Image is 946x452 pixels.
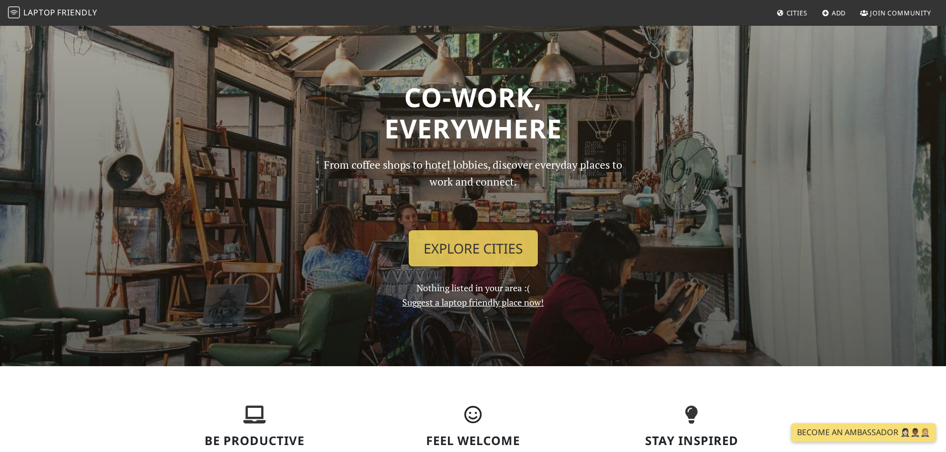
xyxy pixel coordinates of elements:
[832,8,846,17] span: Add
[8,6,20,18] img: LaptopFriendly
[818,4,850,22] a: Add
[773,4,811,22] a: Cities
[870,8,931,17] span: Join Community
[8,4,97,22] a: LaptopFriendly LaptopFriendly
[856,4,935,22] a: Join Community
[409,230,538,267] a: Explore Cities
[402,296,544,308] a: Suggest a laptop friendly place now!
[588,434,795,448] h3: Stay Inspired
[315,156,631,222] p: From coffee shops to hotel lobbies, discover everyday places to work and connect.
[787,8,807,17] span: Cities
[57,7,97,18] span: Friendly
[23,7,56,18] span: Laptop
[309,156,637,310] div: Nothing listed in your area :(
[791,423,936,442] a: Become an Ambassador 🤵🏻‍♀️🤵🏾‍♂️🤵🏼‍♀️
[151,81,795,144] h1: Co-work, Everywhere
[370,434,577,448] h3: Feel Welcome
[151,434,358,448] h3: Be Productive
